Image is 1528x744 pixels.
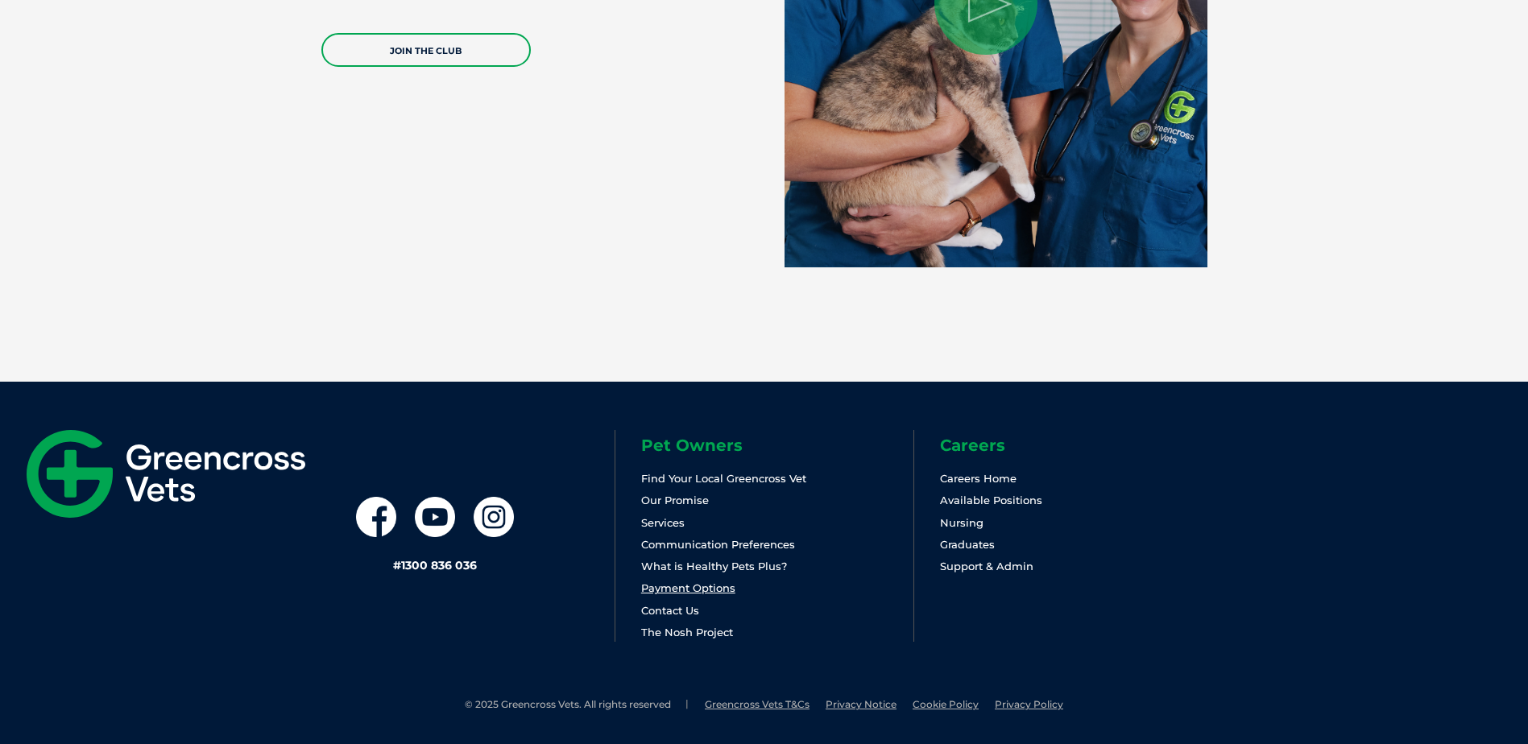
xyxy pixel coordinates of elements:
a: Communication Preferences [641,538,795,551]
a: Services [641,516,685,529]
span: # [393,558,401,572]
a: Our Promise [641,494,709,506]
a: What is Healthy Pets Plus? [641,560,787,572]
a: Nursing [940,516,983,529]
a: The Nosh Project [641,626,733,639]
a: Contact Us [641,604,699,617]
h6: Careers [940,437,1212,453]
a: Privacy Notice [826,698,897,710]
a: Find Your Local Greencross Vet [641,472,806,485]
a: Available Positions [940,494,1042,506]
a: Greencross Vets T&Cs [705,698,810,710]
h6: Pet Owners [641,437,913,453]
a: Privacy Policy [995,698,1063,710]
a: JOIN THE CLUB [321,33,531,67]
a: Graduates [940,538,995,551]
li: © 2025 Greencross Vets. All rights reserved [465,698,689,712]
a: Careers Home [940,472,1017,485]
a: Cookie Policy [913,698,979,710]
a: #1300 836 036 [393,558,477,572]
a: Support & Admin [940,560,1033,572]
a: Payment Options [641,581,735,594]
